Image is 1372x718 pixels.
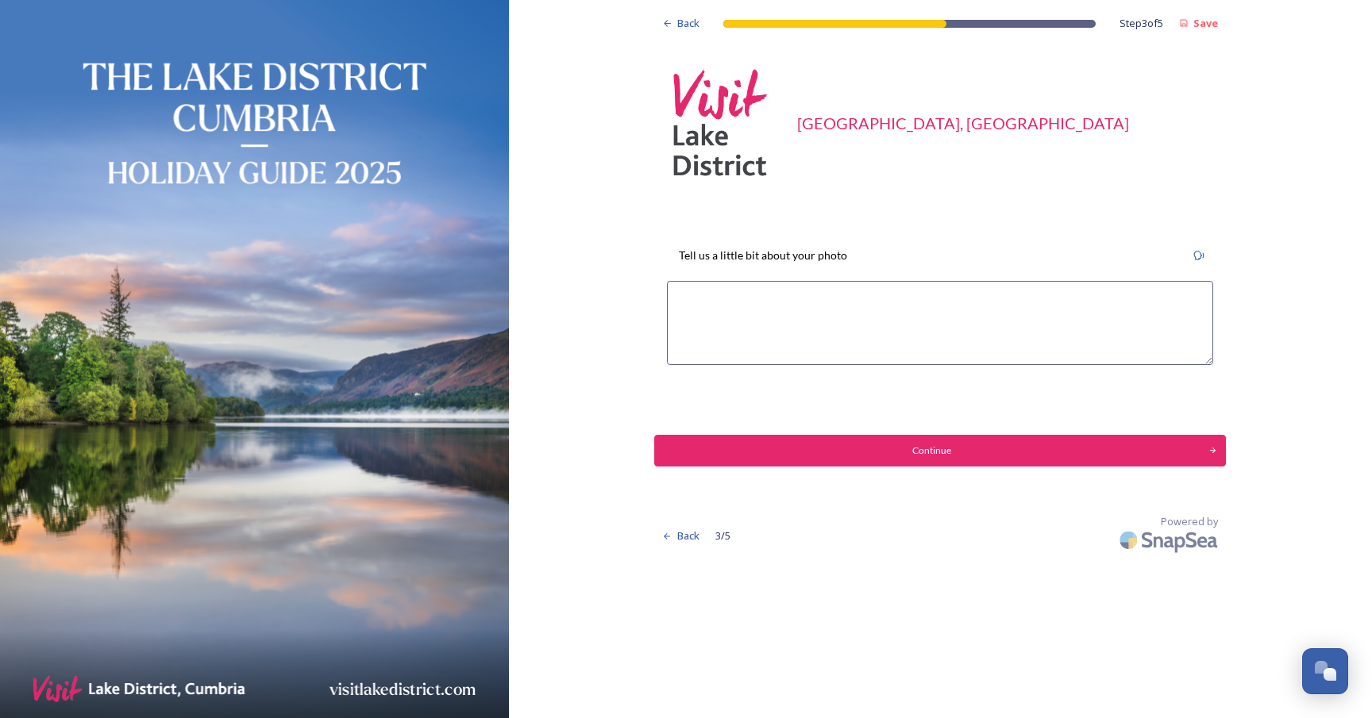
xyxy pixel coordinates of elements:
[1120,16,1163,31] span: Step 3 of 5
[1161,514,1218,529] span: Powered by
[677,528,699,543] span: Back
[677,16,699,31] span: Back
[667,238,859,273] div: Tell us a little bit about your photo
[797,111,1129,135] div: [GEOGRAPHIC_DATA], [GEOGRAPHIC_DATA]
[715,528,730,543] span: 3 / 5
[662,63,781,182] img: Square-VLD-Logo-Pink-Grey.png
[654,435,1226,467] button: Continue
[663,443,1200,458] div: Continue
[1193,16,1218,30] strong: Save
[1115,521,1226,559] img: SnapSea Logo
[1302,648,1348,694] button: Open Chat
